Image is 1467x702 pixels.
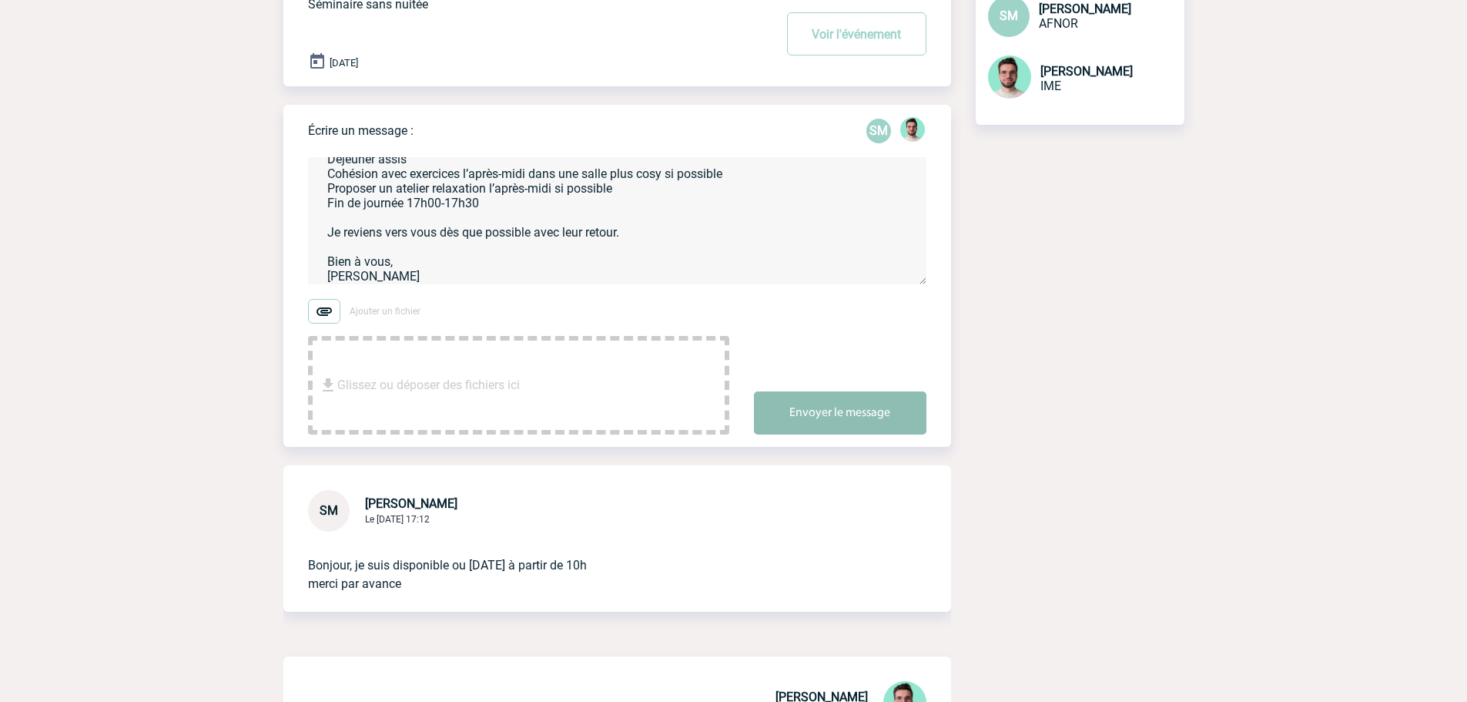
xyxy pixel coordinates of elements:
span: Ajouter un fichier [350,306,420,317]
span: SM [320,503,338,518]
p: Écrire un message : [308,123,414,138]
span: IME [1040,79,1061,93]
p: SM [866,119,891,143]
div: Sylvia MARCET [866,119,891,143]
span: AFNOR [1039,16,1078,31]
span: Glissez ou déposer des fichiers ici [337,347,520,424]
button: Voir l'événement [787,12,926,55]
span: Le [DATE] 17:12 [365,514,430,525]
span: SM [1000,8,1018,23]
span: [PERSON_NAME] [1039,2,1131,16]
span: [PERSON_NAME] [1040,64,1133,79]
div: Benjamin ROLAND [900,117,925,145]
img: 121547-2.png [900,117,925,142]
span: [DATE] [330,57,358,69]
span: [PERSON_NAME] [365,496,457,511]
img: file_download.svg [319,376,337,395]
button: Envoyer le message [754,391,926,435]
img: 121547-2.png [988,55,1031,99]
p: Bonjour, je suis disponible ou [DATE] à partir de 10h merci par avance [308,532,883,593]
